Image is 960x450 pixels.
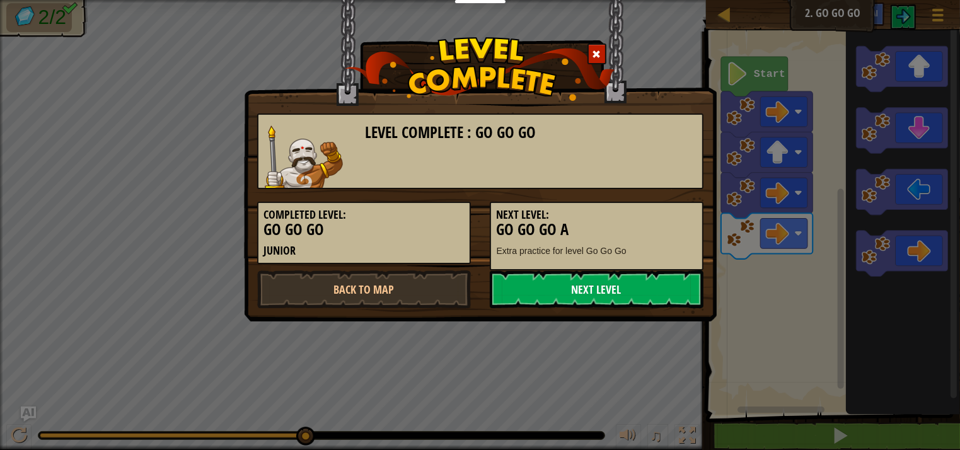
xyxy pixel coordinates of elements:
h3: Level Complete : Go Go Go [366,124,697,141]
h5: Next Level: [497,209,697,221]
img: goliath.png [265,125,343,188]
h3: Go Go Go [264,221,464,238]
h5: Junior [264,245,464,257]
a: Next Level [490,270,703,308]
h3: Go Go Go A [497,221,697,238]
h5: Completed Level: [264,209,464,221]
a: Back to Map [257,270,471,308]
img: level_complete.png [345,37,615,101]
p: Extra practice for level Go Go Go [497,245,697,257]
